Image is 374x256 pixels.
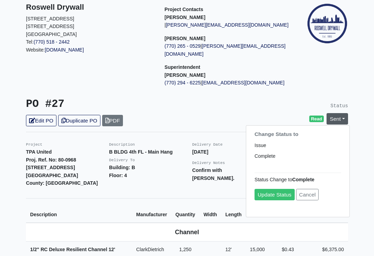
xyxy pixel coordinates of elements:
a: Duplicate PO [58,115,100,126]
a: (770) 518 - 2442 [34,39,70,45]
p: [GEOGRAPHIC_DATA] [26,30,154,38]
span: Project Contacts [164,7,203,12]
small: Description [109,143,135,147]
strong: 1/2" RC Deluxe Resilient Channel [30,247,115,252]
a: PDF [102,115,123,126]
span: 12' [109,247,115,252]
p: | [164,21,293,29]
b: Channel [175,229,199,236]
strong: [PERSON_NAME] [164,15,205,20]
p: Tel: [26,38,154,46]
a: [PERSON_NAME][EMAIL_ADDRESS][DOMAIN_NAME] [164,43,286,57]
strong: Building: B [109,165,135,170]
strong: Floor: 4 [109,173,127,178]
th: Length [221,198,246,223]
th: Description [26,198,132,223]
strong: [PERSON_NAME] [164,72,205,78]
span: 12' [225,247,232,252]
h6: Change Status to [246,128,349,140]
a: Sent [327,113,348,125]
small: Delivery Notes [192,161,225,165]
th: Quantity [171,198,199,223]
small: Status [330,103,348,109]
strong: [DATE] [192,149,208,155]
div: [PERSON_NAME] [246,125,350,217]
a: (770) 265 - 0529 [164,43,201,49]
strong: Complete [292,176,314,182]
span: Superintendent [164,64,200,70]
strong: [STREET_ADDRESS] [26,165,75,170]
span: Read [309,116,324,122]
strong: Confirm with [PERSON_NAME]. [192,167,234,181]
strong: TPA United [26,149,52,155]
a: [PERSON_NAME][EMAIL_ADDRESS][DOMAIN_NAME] [166,22,288,28]
p: [STREET_ADDRESS] [26,15,154,23]
a: [DOMAIN_NAME] [45,47,84,53]
small: Project [26,143,42,147]
small: Delivery To [109,158,135,162]
a: Complete [246,151,349,162]
strong: County: [GEOGRAPHIC_DATA] [26,180,98,186]
h3: PO #27 [26,98,182,111]
div: Website: [26,3,154,54]
a: [EMAIL_ADDRESS][DOMAIN_NAME] [202,80,285,85]
a: Update Status [255,189,295,200]
a: (770) 294 - 6225 [164,80,201,85]
a: Edit PO [26,115,56,126]
strong: [GEOGRAPHIC_DATA] [26,173,78,178]
h5: Roswell Drywall [26,3,154,12]
strong: [PERSON_NAME] [164,36,205,41]
p: Status Change to [255,175,341,183]
th: Manufacturer [132,198,171,223]
strong: B BLDG 4th FL - Main Hang [109,149,173,155]
a: Issue [246,140,349,151]
p: | [164,79,293,87]
a: Cancel [296,189,319,200]
th: Width [199,198,221,223]
small: Delivery Date [192,143,223,147]
p: [STREET_ADDRESS] [26,22,154,30]
strong: Proj. Ref. No: 80-0968 [26,157,76,163]
p: | [164,42,293,58]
